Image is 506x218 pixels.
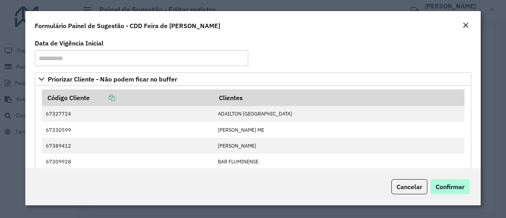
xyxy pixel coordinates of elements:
button: Cancelar [391,179,427,194]
th: Código Cliente [42,89,214,106]
button: Close [460,21,471,31]
span: Priorizar Cliente - Não podem ficar no buffer [48,76,177,82]
td: ADAILTON [GEOGRAPHIC_DATA] [213,106,464,122]
label: Data de Vigência Inicial [35,38,104,48]
td: 67389412 [42,138,214,154]
em: Fechar [463,22,469,28]
h4: Formulário Painel de Sugestão - CDD Feira de [PERSON_NAME] [35,21,220,30]
span: Confirmar [436,183,464,191]
th: Clientes [213,89,464,106]
td: BAR FLUMINENSE [213,154,464,169]
a: Priorizar Cliente - Não podem ficar no buffer [35,72,471,86]
td: 67327724 [42,106,214,122]
button: Confirmar [430,179,470,194]
td: 67309928 [42,154,214,169]
td: 67330599 [42,122,214,138]
td: [PERSON_NAME] [213,138,464,154]
td: [PERSON_NAME] ME [213,122,464,138]
a: Copiar [90,94,115,102]
span: Cancelar [396,183,422,191]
